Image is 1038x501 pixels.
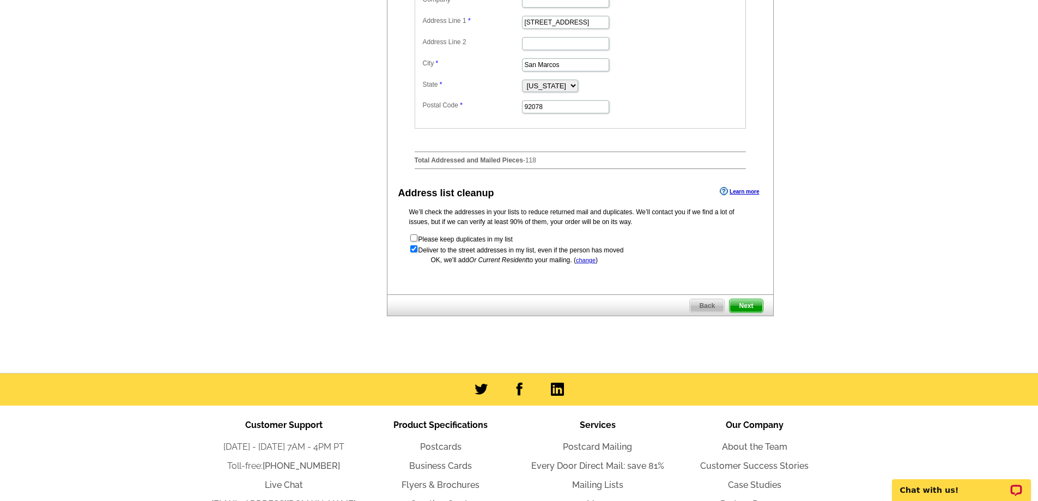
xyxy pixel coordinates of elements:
a: Learn more [720,187,759,196]
a: Case Studies [728,480,781,490]
span: Services [580,420,616,430]
a: Every Door Direct Mail: save 81% [531,461,664,471]
span: Next [730,299,762,312]
label: Address Line 2 [423,37,521,47]
label: State [423,80,521,89]
a: Customer Success Stories [700,461,809,471]
label: Postal Code [423,100,521,110]
span: Or Current Resident [469,256,527,264]
p: We’ll check the addresses in your lists to reduce returned mail and duplicates. We’ll contact you... [409,207,751,227]
div: OK, we'll add to your mailing. ( ) [409,255,751,265]
form: Please keep duplicates in my list Deliver to the street addresses in my list, even if the person ... [409,233,751,255]
a: Flyers & Brochures [402,480,479,490]
span: Customer Support [245,420,323,430]
li: Toll-free: [205,460,362,473]
span: 118 [525,156,536,164]
span: Product Specifications [393,420,488,430]
div: Address list cleanup [398,186,494,201]
iframe: LiveChat chat widget [885,467,1038,501]
a: Mailing Lists [572,480,623,490]
a: About the Team [722,442,787,452]
a: Live Chat [265,480,303,490]
a: Business Cards [409,461,472,471]
a: Back [689,299,725,313]
span: Back [690,299,724,312]
a: Postcards [420,442,462,452]
a: change [576,257,596,263]
span: Our Company [726,420,784,430]
label: Address Line 1 [423,16,521,26]
a: Postcard Mailing [563,442,632,452]
label: City [423,58,521,68]
li: [DATE] - [DATE] 7AM - 4PM PT [205,440,362,454]
strong: Total Addressed and Mailed Pieces [415,156,523,164]
a: [PHONE_NUMBER] [263,461,340,471]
